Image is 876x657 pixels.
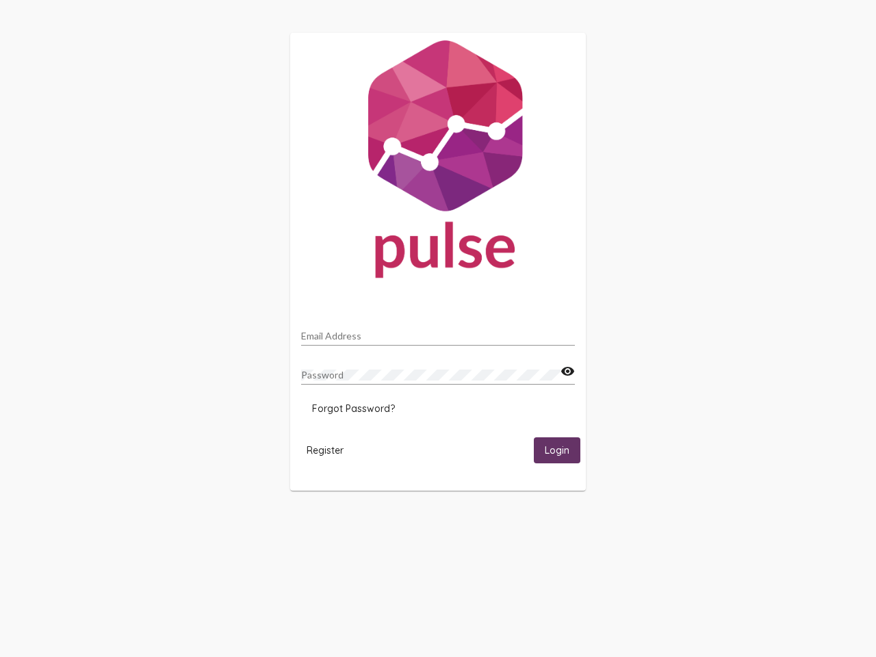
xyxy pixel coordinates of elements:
[561,363,575,380] mat-icon: visibility
[301,396,406,421] button: Forgot Password?
[290,33,586,292] img: Pulse For Good Logo
[545,445,569,457] span: Login
[296,437,355,463] button: Register
[534,437,580,463] button: Login
[312,402,395,415] span: Forgot Password?
[307,444,344,456] span: Register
